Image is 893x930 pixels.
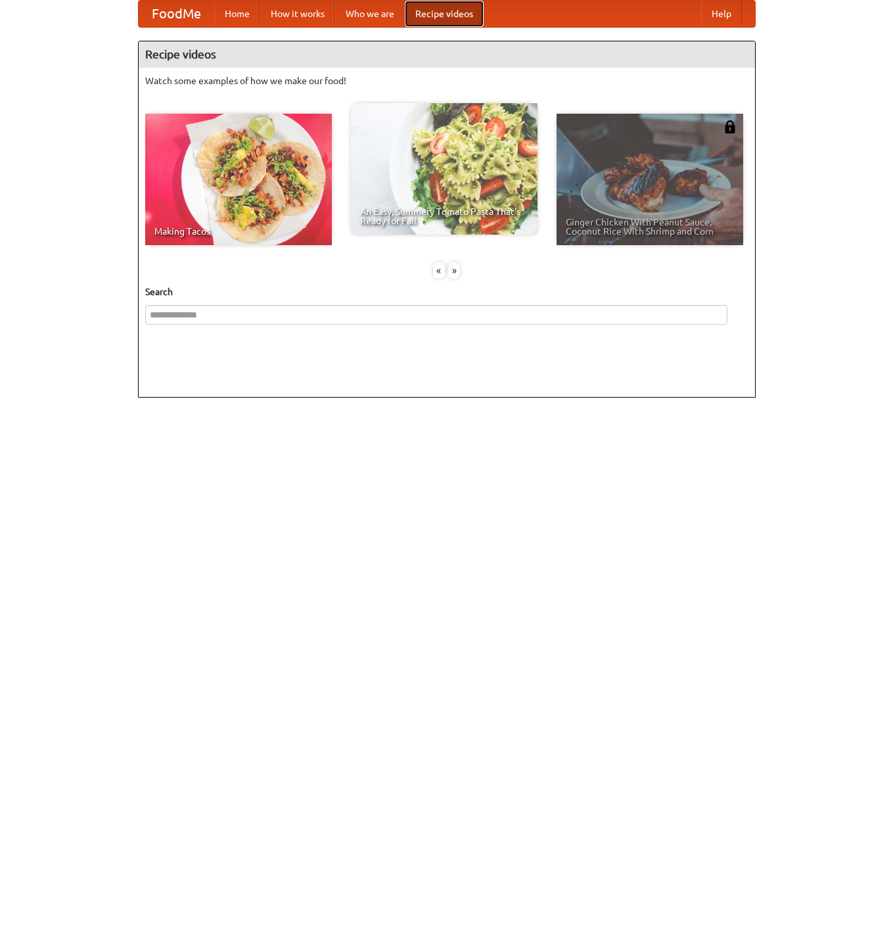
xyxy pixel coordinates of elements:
a: Who we are [335,1,405,27]
div: « [433,262,445,279]
p: Watch some examples of how we make our food! [145,74,748,87]
span: Making Tacos [154,227,323,236]
a: How it works [260,1,335,27]
a: Home [214,1,260,27]
img: 483408.png [723,120,737,133]
a: FoodMe [139,1,214,27]
a: An Easy, Summery Tomato Pasta That's Ready for Fall [351,103,538,235]
a: Recipe videos [405,1,484,27]
span: An Easy, Summery Tomato Pasta That's Ready for Fall [360,207,528,225]
h5: Search [145,285,748,298]
div: » [448,262,460,279]
h4: Recipe videos [139,41,755,68]
a: Making Tacos [145,114,332,245]
a: Help [701,1,742,27]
